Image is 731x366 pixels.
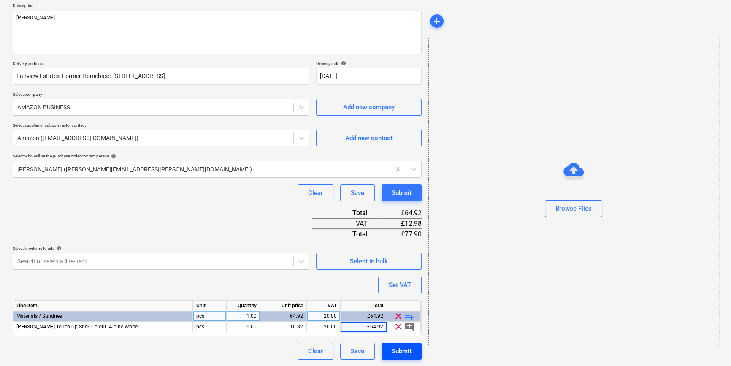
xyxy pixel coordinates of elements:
div: 64.92 [264,311,303,322]
span: playlist_add [404,311,414,321]
p: Select supplier or subcontractor contact [13,122,309,130]
div: £64.92 [341,322,387,332]
input: Delivery address [13,68,309,85]
div: Submit [392,346,412,357]
div: Save [351,346,364,357]
div: Quantity [227,301,260,311]
iframe: Chat Widget [689,325,731,366]
div: 6.00 [230,322,257,332]
div: Unit [193,301,227,311]
button: Save [340,184,375,201]
div: Total [312,229,381,239]
span: add [432,16,442,26]
button: Save [340,343,375,360]
div: Select line-items to add [13,246,309,251]
p: Description [13,3,422,10]
div: £64.92 [341,311,387,322]
div: Delivery date [316,61,422,66]
div: £77.90 [381,229,422,239]
button: Add new contact [316,130,422,146]
span: add_comment [404,322,414,332]
div: pcs [193,322,227,332]
div: Select who will be the purchase order contact person [13,153,422,159]
div: Submit [392,187,412,198]
span: help [339,61,346,66]
div: Add new contact [345,133,393,144]
span: help [109,154,116,159]
div: 20.00 [310,311,337,322]
button: Browse Files [545,200,602,217]
textarea: [PERSON_NAME] [13,11,422,54]
button: Clear [298,343,333,360]
button: Clear [298,184,333,201]
div: Line-item [13,301,193,311]
div: VAT [307,301,341,311]
span: clear [393,311,403,321]
input: Delivery date not specified [316,68,422,85]
div: pcs [193,311,227,322]
div: Unit price [260,301,307,311]
div: Clear [308,187,323,198]
div: Total [312,208,381,218]
div: 20.00 [310,322,337,332]
button: Submit [382,343,422,360]
div: £12.98 [381,218,422,229]
div: 10.82 [264,322,303,332]
button: Set VAT [378,277,422,293]
span: Cramer Touch Up Stick Colour: Alpine White [16,324,138,330]
div: 1.00 [230,311,257,322]
div: Browse Files [555,203,592,214]
p: Delivery address [13,61,309,68]
p: Select company [13,92,309,99]
button: Add new company [316,99,422,116]
span: clear [393,322,403,332]
div: VAT [312,218,381,229]
div: Select in bulk [350,256,388,267]
div: Add new company [343,102,395,113]
span: help [55,246,62,251]
button: Select in bulk [316,253,422,270]
button: Submit [382,184,422,201]
div: Browse Files [428,38,719,345]
div: Total [341,301,387,311]
span: Materials / Sundries [16,313,62,319]
div: Clear [308,346,323,357]
div: Save [351,187,364,198]
div: Set VAT [389,279,411,290]
div: £64.92 [381,208,422,218]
